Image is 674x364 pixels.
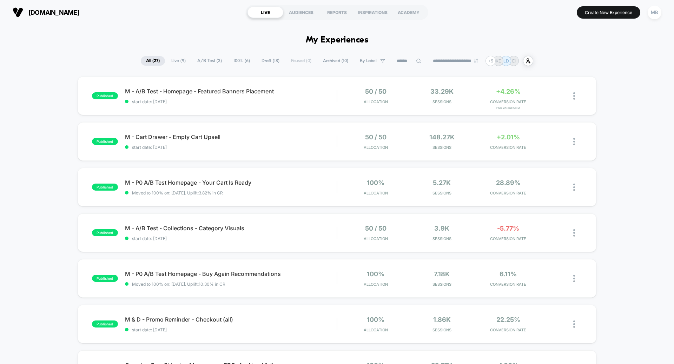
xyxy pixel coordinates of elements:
[247,7,283,18] div: LIVE
[411,99,474,104] span: Sessions
[367,270,384,278] span: 100%
[497,133,520,141] span: +2.01%
[367,179,384,186] span: 100%
[433,316,451,323] span: 1.86k
[125,327,337,332] span: start date: [DATE]
[496,58,501,64] p: KE
[132,190,223,196] span: Moved to 100% on: [DATE] . Uplift: 3.82% in CR
[365,88,386,95] span: 50 / 50
[477,236,540,241] span: CONVERSION RATE
[573,229,575,237] img: close
[355,7,391,18] div: INSPIRATIONS
[125,99,337,104] span: start date: [DATE]
[92,92,118,99] span: published
[496,316,520,323] span: 22.25%
[125,316,337,323] span: M & D - Promo Reminder - Checkout (all)
[125,133,337,140] span: M - Cart Drawer - Empty Cart Upsell
[411,327,474,332] span: Sessions
[92,229,118,236] span: published
[474,59,478,63] img: end
[365,225,386,232] span: 50 / 50
[429,133,455,141] span: 148.27k
[411,236,474,241] span: Sessions
[430,88,454,95] span: 33.29k
[503,58,509,64] p: LD
[573,320,575,328] img: close
[434,270,450,278] span: 7.18k
[92,138,118,145] span: published
[477,145,540,150] span: CONVERSION RATE
[646,5,663,20] button: MB
[132,282,225,287] span: Moved to 100% on: [DATE] . Uplift: 10.30% in CR
[573,184,575,191] img: close
[92,184,118,191] span: published
[364,145,388,150] span: Allocation
[13,7,23,18] img: Visually logo
[477,282,540,287] span: CONVERSION RATE
[364,236,388,241] span: Allocation
[477,99,540,104] span: CONVERSION RATE
[391,7,427,18] div: ACADEMY
[496,179,521,186] span: 28.89%
[500,270,517,278] span: 6.11%
[433,179,451,186] span: 5.27k
[192,56,227,66] span: A/B Test ( 3 )
[11,7,81,18] button: [DOMAIN_NAME]
[477,327,540,332] span: CONVERSION RATE
[125,225,337,232] span: M - A/B Test - Collections - Category Visuals
[364,99,388,104] span: Allocation
[319,7,355,18] div: REPORTS
[477,191,540,196] span: CONVERSION RATE
[125,236,337,241] span: start date: [DATE]
[477,106,540,110] span: for Variation 2
[573,275,575,282] img: close
[318,56,353,66] span: Archived ( 10 )
[364,191,388,196] span: Allocation
[228,56,255,66] span: 100% ( 6 )
[125,270,337,277] span: M - P0 A/B Test Homepage - Buy Again Recommendations
[577,6,640,19] button: Create New Experience
[125,179,337,186] span: M - P0 A/B Test Homepage - Your Cart Is Ready
[365,133,386,141] span: 50 / 50
[411,145,474,150] span: Sessions
[92,275,118,282] span: published
[512,58,516,64] p: EI
[485,56,496,66] div: + 5
[92,320,118,327] span: published
[283,7,319,18] div: AUDIENCES
[364,327,388,332] span: Allocation
[573,92,575,100] img: close
[306,35,369,45] h1: My Experiences
[411,191,474,196] span: Sessions
[141,56,165,66] span: All ( 27 )
[360,58,377,64] span: By Label
[367,316,384,323] span: 100%
[364,282,388,287] span: Allocation
[166,56,191,66] span: Live ( 9 )
[573,138,575,145] img: close
[28,9,79,16] span: [DOMAIN_NAME]
[256,56,285,66] span: Draft ( 18 )
[434,225,449,232] span: 3.9k
[648,6,661,19] div: MB
[125,88,337,95] span: M - A/B Test - Homepage - Featured Banners Placement
[411,282,474,287] span: Sessions
[497,225,519,232] span: -5.77%
[496,88,521,95] span: +4.26%
[125,145,337,150] span: start date: [DATE]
